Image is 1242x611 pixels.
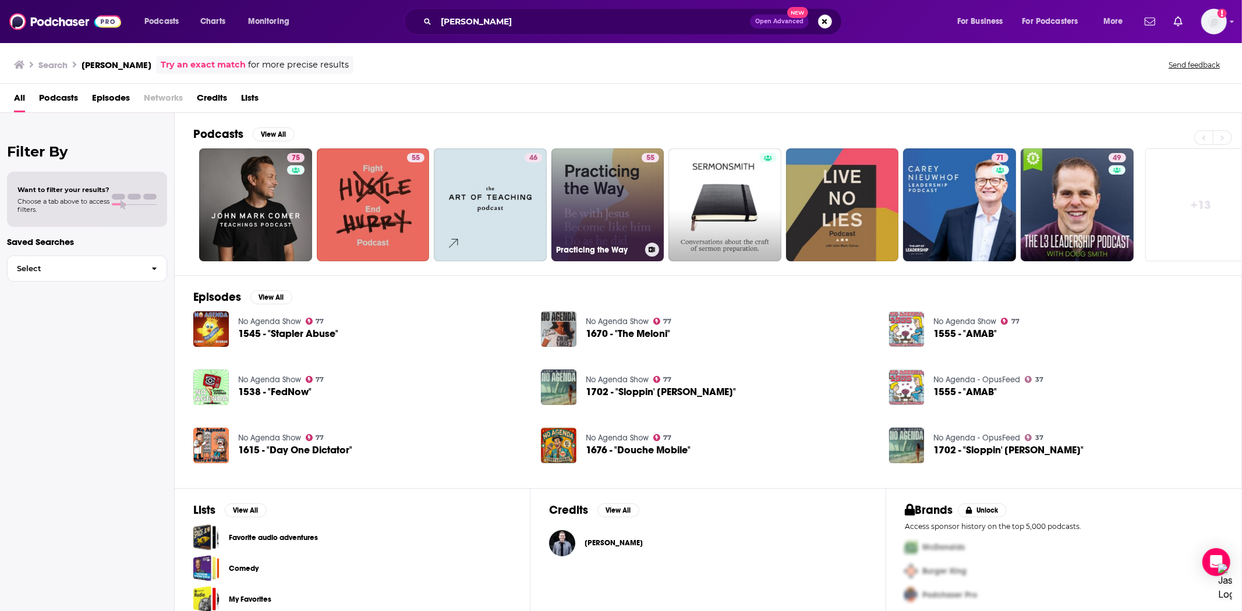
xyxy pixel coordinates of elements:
span: 77 [664,319,672,324]
span: [PERSON_NAME] [585,538,643,548]
a: No Agenda Show [238,375,301,385]
a: 1702 - "Sloppin' Hopper" [541,370,576,405]
a: 49 [1109,153,1126,162]
a: 55 [407,153,424,162]
a: No Agenda - OpusFeed [933,375,1020,385]
a: 55 [317,148,430,261]
span: 77 [1011,319,1020,324]
input: Search podcasts, credits, & more... [436,12,750,31]
span: Logged in as saltemari [1201,9,1227,34]
img: John Mark Comer [549,530,575,556]
a: 37 [1025,434,1043,441]
a: No Agenda Show [586,317,649,326]
a: John Mark Comer [585,538,643,548]
a: All [14,88,25,112]
a: 1615 - "Day One Dictator" [238,445,352,455]
span: 77 [316,435,324,441]
span: Charts [200,13,225,30]
a: Credits [197,88,227,112]
button: View All [597,503,639,517]
img: 1615 - "Day One Dictator" [193,428,229,463]
img: 1545 - "Stapler Abuse" [193,311,229,347]
h2: Lists [193,503,215,517]
h2: Credits [549,503,588,517]
a: 37 [1025,376,1043,383]
a: Try an exact match [161,58,246,72]
img: 1555 - "AMAB" [889,311,925,347]
a: 1670 - "The Meloni" [586,329,670,339]
button: open menu [1095,12,1138,31]
button: open menu [136,12,194,31]
a: EpisodesView All [193,290,292,304]
span: Open Advanced [755,19,804,24]
a: 1538 - "FedNow" [193,370,229,405]
a: 55 [642,153,659,162]
a: 46 [434,148,547,261]
svg: Add a profile image [1218,9,1227,18]
a: Show notifications dropdown [1169,12,1187,31]
a: No Agenda Show [586,375,649,385]
span: McDonalds [922,542,965,552]
button: open menu [240,12,305,31]
span: 37 [1035,435,1043,441]
a: 77 [306,376,324,383]
img: 1676 - "Douche Mobile" [541,428,576,463]
a: Show notifications dropdown [1140,12,1160,31]
span: Networks [144,88,183,112]
img: 1702 - "Sloppin' Hopper" [889,428,925,463]
a: ListsView All [193,503,267,517]
a: 55Practicing the Way [551,148,664,261]
a: 71 [903,148,1016,261]
span: 55 [412,152,420,164]
a: 71 [992,153,1009,162]
a: No Agenda Show [238,433,301,443]
p: Saved Searches [7,236,167,247]
span: Podcasts [144,13,179,30]
a: 1702 - "Sloppin' Hopper" [933,445,1084,455]
span: 77 [664,435,672,441]
span: Favorite audio adventures [193,524,220,550]
a: 1676 - "Douche Mobile" [586,445,691,455]
a: My Favorites [229,593,271,606]
a: Episodes [92,88,130,112]
a: No Agenda - OpusFeed [933,433,1020,443]
a: 1555 - "AMAB" [933,329,997,339]
span: New [787,7,808,18]
a: Lists [241,88,259,112]
a: 1545 - "Stapler Abuse" [238,329,338,339]
button: open menu [1015,12,1095,31]
span: 75 [292,152,300,164]
span: 77 [664,377,672,382]
span: Want to filter your results? [17,186,109,194]
p: Access sponsor history on the top 5,000 podcasts. [905,522,1223,531]
a: 77 [1001,318,1020,325]
a: 1702 - "Sloppin' Hopper" [586,387,736,397]
a: 1555 - "AMAB" [933,387,997,397]
a: 77 [306,318,324,325]
img: Podchaser - Follow, Share and Rate Podcasts [9,10,121,33]
span: Choose a tab above to access filters. [17,197,109,214]
a: 75 [287,153,305,162]
a: Comedy [193,555,220,581]
span: For Podcasters [1022,13,1078,30]
span: 1702 - "Sloppin' [PERSON_NAME]" [586,387,736,397]
span: 37 [1035,377,1043,382]
span: 1702 - "Sloppin' [PERSON_NAME]" [933,445,1084,455]
span: 46 [529,152,537,164]
button: Unlock [958,503,1007,517]
span: Burger King [922,566,967,576]
span: More [1103,13,1123,30]
a: 77 [653,434,672,441]
h3: Search [38,59,68,70]
button: View All [225,503,267,517]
